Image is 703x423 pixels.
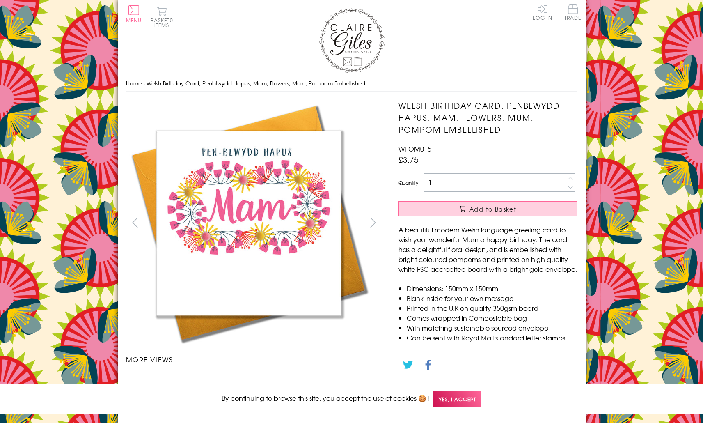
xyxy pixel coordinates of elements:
li: Carousel Page 3 [254,372,318,391]
h3: More views [126,354,382,364]
a: Log In [533,4,552,20]
span: Yes, I accept [433,391,481,407]
li: Carousel Page 1 (Current Slide) [126,372,190,391]
li: Blank inside for your own message [407,293,577,303]
span: 0 items [154,16,173,29]
span: £3.75 [398,154,419,165]
li: Printed in the U.K on quality 350gsm board [407,303,577,313]
button: Basket0 items [151,7,173,28]
span: Welsh Birthday Card, Penblwydd Hapus, Mam, Flowers, Mum, Pompom Embellished [147,79,365,87]
nav: breadcrumbs [126,75,577,92]
span: Menu [126,16,142,24]
span: WPOM015 [398,144,431,154]
button: prev [126,213,144,232]
span: Trade [564,4,582,20]
a: Go back to the collection [405,382,485,392]
img: Welsh Birthday Card, Penblwydd Hapus, Mam, Flowers, Mum, Pompom Embellished [126,100,372,346]
button: Menu [126,5,142,23]
ul: Carousel Pagination [126,372,382,409]
img: Claire Giles Greetings Cards [319,8,385,73]
span: › [143,79,145,87]
h1: Welsh Birthday Card, Penblwydd Hapus, Mam, Flowers, Mum, Pompom Embellished [398,100,577,135]
li: Comes wrapped in Compostable bag [407,313,577,323]
button: next [364,213,382,232]
li: With matching sustainable sourced envelope [407,323,577,333]
a: Home [126,79,142,87]
span: Add to Basket [469,205,516,213]
p: A beautiful modern Welsh language greeting card to wish your wonderful Mum a happy birthday. The ... [398,225,577,274]
a: Trade [564,4,582,22]
li: Carousel Page 4 [318,372,382,391]
li: Dimensions: 150mm x 150mm [407,283,577,293]
button: Add to Basket [398,201,577,216]
li: Can be sent with Royal Mail standard letter stamps [407,333,577,343]
label: Quantity [398,179,418,186]
li: Carousel Page 2 [190,372,254,391]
